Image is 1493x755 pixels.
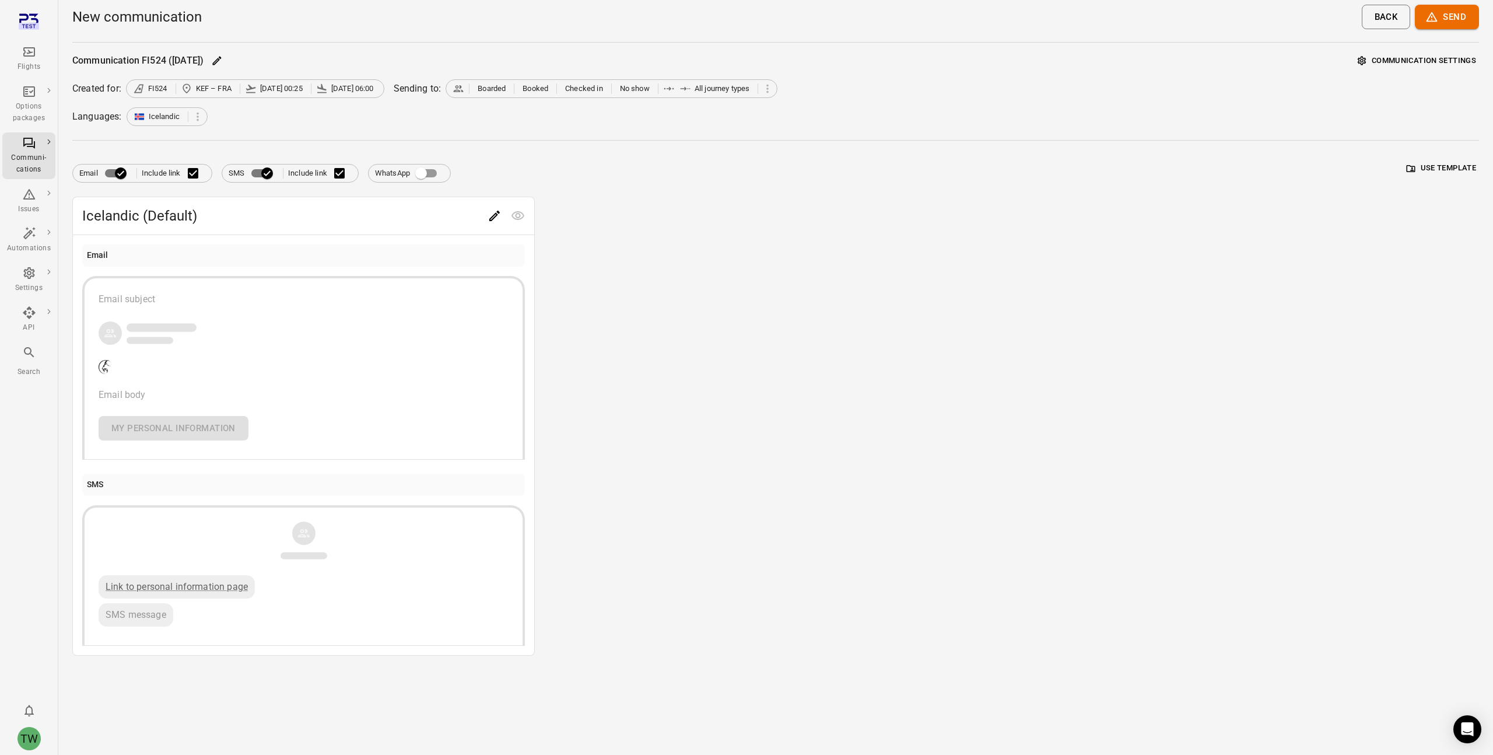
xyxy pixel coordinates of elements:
[99,292,509,306] div: Email subject
[478,83,506,95] span: Boarded
[260,83,303,95] span: [DATE] 00:25
[72,82,121,96] div: Created for:
[99,575,255,599] div: Link to personal information page
[142,161,205,186] label: Include link
[7,282,51,294] div: Settings
[2,302,55,337] a: API
[99,388,509,402] div: Email body
[82,505,525,646] button: Link to personal information pageSMS message
[565,83,603,95] span: Checked in
[7,243,51,254] div: Automations
[331,83,374,95] span: [DATE] 06:00
[7,204,51,215] div: Issues
[1362,5,1411,29] button: Back
[72,54,204,68] div: Communication FI524 ([DATE])
[87,249,108,262] div: Email
[208,52,226,69] button: Edit
[148,83,167,95] span: FI524
[523,83,548,95] span: Booked
[7,366,51,378] div: Search
[2,81,55,128] a: Options packages
[229,162,278,184] label: SMS
[149,111,180,123] span: Icelandic
[483,204,506,228] button: Edit
[99,360,111,374] img: Company logo
[394,82,441,96] div: Sending to:
[483,209,506,221] span: Edit
[375,162,444,184] label: WhatsApp
[7,322,51,334] div: API
[2,41,55,76] a: Flights
[446,79,777,98] div: BoardedBookedChecked inNo showAll journey types
[1404,159,1479,177] button: Use template
[288,161,352,186] label: Include link
[506,209,530,221] span: Preview
[82,276,525,460] button: Email subjectCompany logoEmail bodyMy personal information
[87,478,103,491] div: SMS
[72,8,202,26] h1: New communication
[7,101,51,124] div: Options packages
[2,223,55,258] a: Automations
[7,152,51,176] div: Communi-cations
[2,184,55,219] a: Issues
[2,263,55,298] a: Settings
[79,162,132,184] label: Email
[72,110,122,124] div: Languages:
[127,107,208,126] div: Icelandic
[695,83,750,95] span: All journey types
[17,727,41,750] div: TW
[2,342,55,381] button: Search
[7,61,51,73] div: Flights
[1355,52,1479,70] button: Communication settings
[99,603,173,627] div: SMS message
[1415,5,1479,29] button: Send
[196,83,232,95] span: KEF – FRA
[620,83,650,95] span: No show
[2,132,55,179] a: Communi-cations
[13,722,45,755] button: Tony Wang
[17,699,41,722] button: Notifications
[1453,715,1481,743] div: Open Intercom Messenger
[82,207,483,225] span: Icelandic (Default)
